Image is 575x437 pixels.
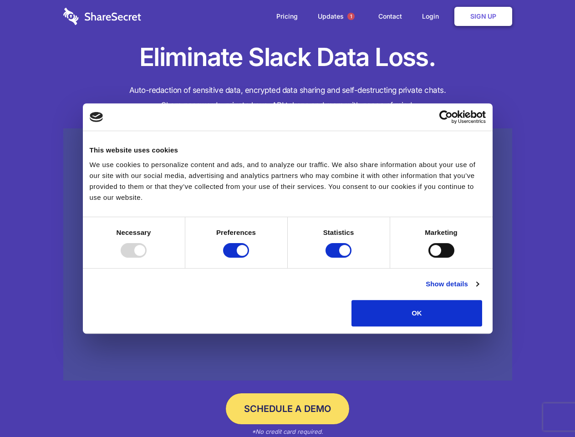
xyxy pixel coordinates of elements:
a: Schedule a Demo [226,393,349,424]
img: logo [90,112,103,122]
button: OK [351,300,482,326]
strong: Marketing [425,229,458,236]
div: This website uses cookies [90,145,486,156]
h1: Eliminate Slack Data Loss. [63,41,512,74]
a: Sign Up [454,7,512,26]
img: logo-wordmark-white-trans-d4663122ce5f474addd5e946df7df03e33cb6a1c49d2221995e7729f52c070b2.svg [63,8,141,25]
div: We use cookies to personalize content and ads, and to analyze our traffic. We also share informat... [90,159,486,203]
a: Usercentrics Cookiebot - opens in a new window [406,110,486,124]
strong: Preferences [216,229,256,236]
span: 1 [347,13,355,20]
a: Contact [369,2,411,30]
h4: Auto-redaction of sensitive data, encrypted data sharing and self-destructing private chats. Shar... [63,83,512,113]
strong: Necessary [117,229,151,236]
a: Wistia video thumbnail [63,128,512,381]
a: Login [413,2,453,30]
a: Show details [426,279,478,290]
em: *No credit card required. [252,428,323,435]
strong: Statistics [323,229,354,236]
a: Pricing [267,2,307,30]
